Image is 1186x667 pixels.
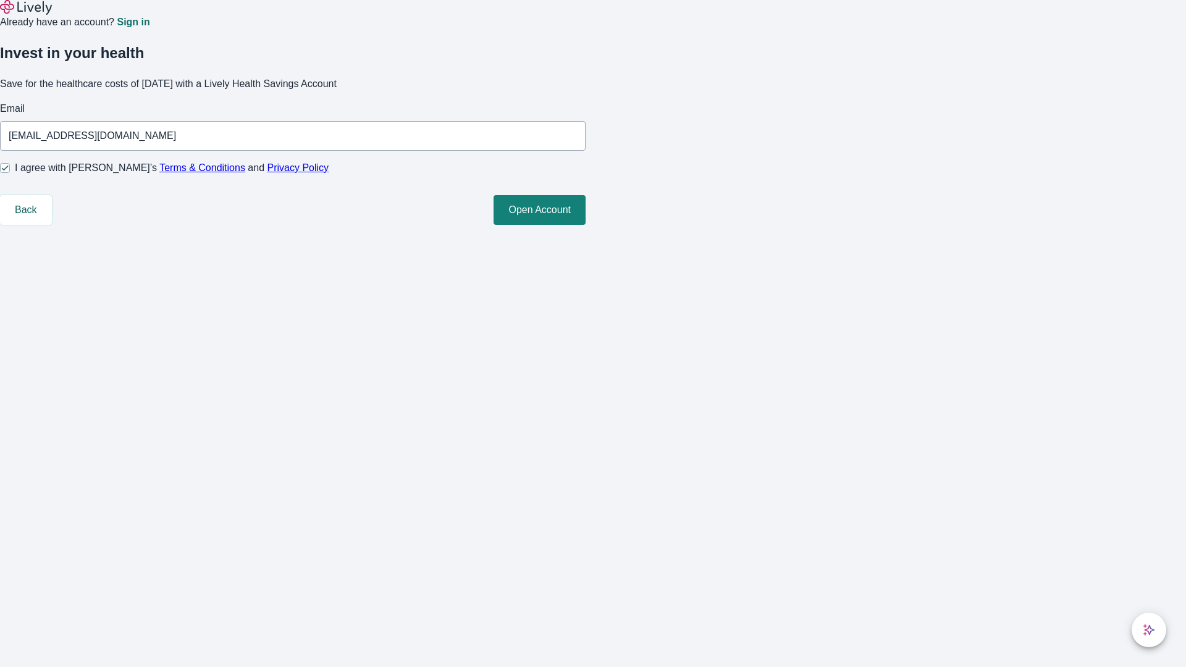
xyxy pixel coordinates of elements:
a: Terms & Conditions [159,162,245,173]
svg: Lively AI Assistant [1143,624,1155,636]
a: Sign in [117,17,149,27]
span: I agree with [PERSON_NAME]’s and [15,161,329,175]
a: Privacy Policy [267,162,329,173]
button: chat [1132,613,1166,647]
button: Open Account [494,195,586,225]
